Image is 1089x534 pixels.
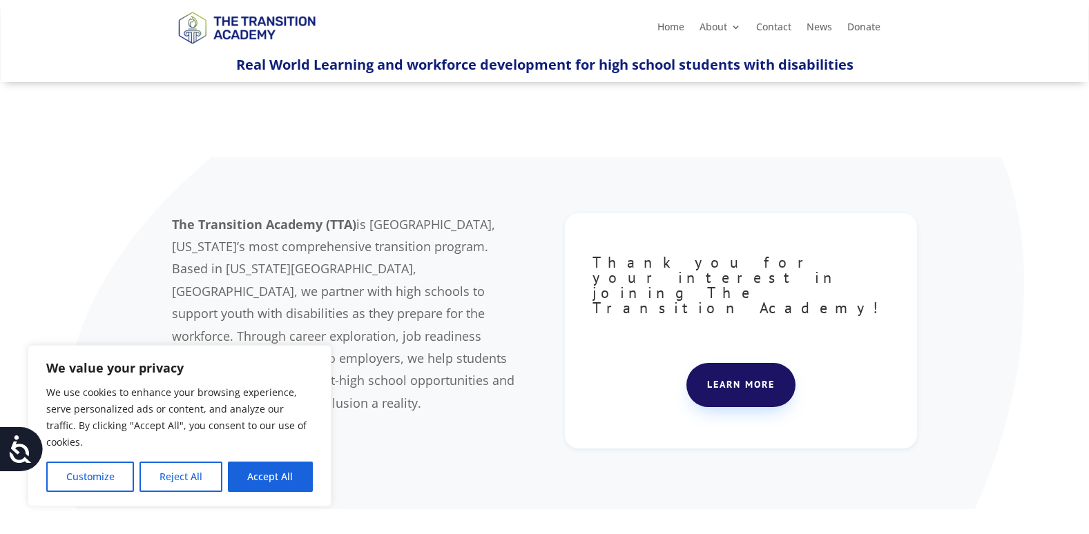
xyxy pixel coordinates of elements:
a: Home [657,22,684,37]
button: Accept All [228,462,313,492]
a: About [700,22,741,37]
p: We value your privacy [46,359,313,376]
a: News [807,22,832,37]
span: is [GEOGRAPHIC_DATA], [US_STATE]’s most comprehensive transition program. Based in [US_STATE][GEO... [172,216,514,411]
p: We use cookies to enhance your browsing experience, serve personalized ads or content, and analyz... [46,384,313,451]
button: Customize [46,462,134,492]
button: Reject All [139,462,222,492]
img: TTA Brand_TTA Primary Logo_Horizontal_Light BG [172,3,321,52]
a: Logo-Noticias [172,41,321,55]
span: Real World Learning and workforce development for high school students with disabilities [236,55,854,74]
a: Learn more [686,363,796,407]
b: The Transition Academy (TTA) [172,216,356,233]
a: Donate [847,22,880,37]
span: Thank you for your interest in joining The Transition Academy! [592,253,888,317]
a: Contact [756,22,791,37]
